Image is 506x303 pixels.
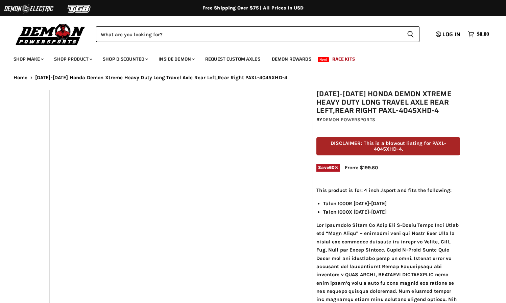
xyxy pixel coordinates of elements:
a: Inside Demon [153,52,199,66]
a: Shop Product [49,52,96,66]
span: Save % [316,164,340,171]
span: $0.00 [477,31,489,38]
a: Shop Make [8,52,48,66]
h1: [DATE]-[DATE] Honda Demon Xtreme Heavy Duty Long Travel Axle Rear Left,Rear Right PAXL-4045XHD-4 [316,90,460,115]
a: Request Custom Axles [200,52,265,66]
li: Talon 1000X [DATE]-[DATE] [323,208,460,216]
li: Talon 1000R [DATE]-[DATE] [323,199,460,208]
p: DISCLAIMER: This is a blowout listing for PAXL-4045XHD-4. [316,137,460,156]
img: Demon Powersports [14,22,88,46]
a: Demon Rewards [267,52,316,66]
a: Race Kits [327,52,360,66]
img: Demon Electric Logo 2 [3,2,54,15]
a: Shop Discounted [98,52,152,66]
span: New! [318,57,329,62]
form: Product [96,26,419,42]
span: 60 [329,165,335,170]
input: Search [96,26,402,42]
img: TGB Logo 2 [54,2,105,15]
div: by [316,116,460,124]
span: [DATE]-[DATE] Honda Demon Xtreme Heavy Duty Long Travel Axle Rear Left,Rear Right PAXL-4045XHD-4 [35,75,287,81]
span: From: $199.60 [345,165,378,171]
a: Home [14,75,28,81]
a: Demon Powersports [322,117,375,123]
ul: Main menu [8,49,487,66]
span: Log in [442,30,460,39]
a: Log in [433,31,464,38]
p: This product is for: 4 inch Jsport and fits the following: [316,186,460,194]
a: $0.00 [464,29,492,39]
button: Search [402,26,419,42]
